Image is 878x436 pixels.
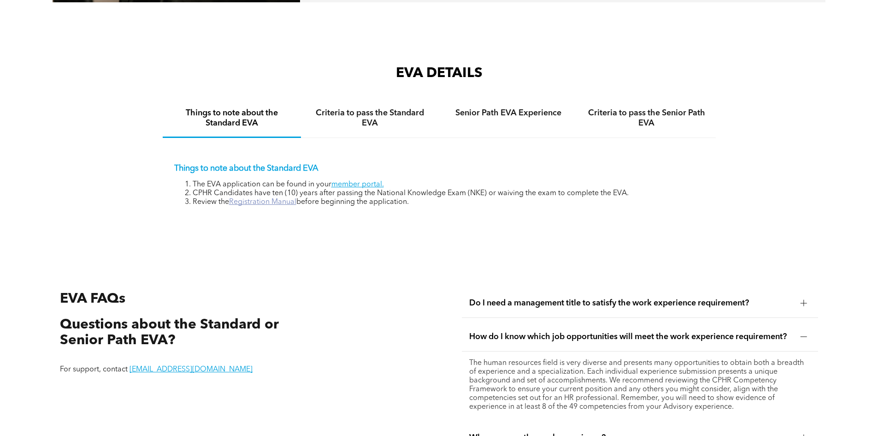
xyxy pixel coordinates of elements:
li: Review the before beginning the application. [193,198,704,207]
a: member portal. [331,181,384,188]
a: Registration Manual [229,198,296,206]
p: The human resources field is very diverse and presents many opportunities to obtain both a breadt... [469,359,811,412]
a: [EMAIL_ADDRESS][DOMAIN_NAME] [130,366,253,373]
p: Things to note about the Standard EVA [174,163,704,173]
li: CPHR Candidates have ten (10) years after passing the National Knowledge Exam (NKE) or waiving th... [193,189,704,198]
span: Do I need a management title to satisfy the work experience requirement? [469,298,793,308]
span: For support, contact [60,366,128,373]
li: The EVA application can be found in your [193,180,704,189]
h4: Criteria to pass the Senior Path EVA [586,108,707,128]
span: Questions about the Standard or Senior Path EVA? [60,318,279,348]
h4: Things to note about the Standard EVA [171,108,293,128]
span: EVA DETAILS [396,66,483,80]
h4: Senior Path EVA Experience [448,108,569,118]
span: How do I know which job opportunities will meet the work experience requirement? [469,332,793,342]
span: EVA FAQs [60,292,125,306]
h4: Criteria to pass the Standard EVA [309,108,431,128]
